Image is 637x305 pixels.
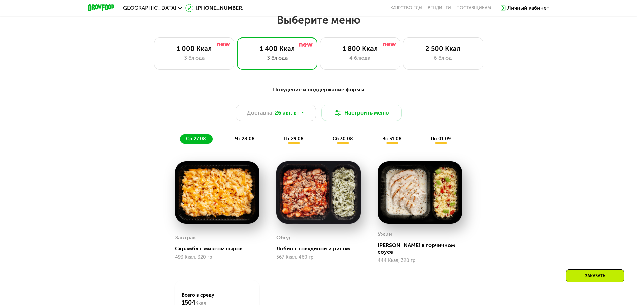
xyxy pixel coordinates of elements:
div: Лобио с говядиной и рисом [276,245,366,252]
div: 1 400 Ккал [244,45,310,53]
span: пн 01.09 [431,136,451,142]
span: 26 авг, вт [275,109,299,117]
div: Обед [276,233,290,243]
span: пт 29.08 [284,136,304,142]
div: 4 блюда [327,54,393,62]
h2: Выберите меню [21,13,616,27]
div: Завтрак [175,233,196,243]
span: Доставка: [247,109,274,117]
span: сб 30.08 [333,136,353,142]
div: Скрэмбл с миксом сыров [175,245,265,252]
div: 6 блюд [410,54,476,62]
div: Личный кабинет [507,4,549,12]
div: Заказать [566,269,624,282]
div: 2 500 Ккал [410,45,476,53]
div: 567 Ккал, 460 гр [276,255,361,260]
span: ср 27.08 [186,136,206,142]
button: Настроить меню [321,105,402,121]
span: чт 28.08 [235,136,255,142]
a: Качество еды [390,5,422,11]
a: Вендинги [428,5,451,11]
div: 3 блюда [244,54,310,62]
a: [PHONE_NUMBER] [185,4,244,12]
div: 1 800 Ккал [327,45,393,53]
div: [PERSON_NAME] в горчичном соусе [378,242,467,255]
div: 3 блюда [161,54,227,62]
div: поставщикам [456,5,491,11]
span: вс 31.08 [382,136,402,142]
div: 493 Ккал, 320 гр [175,255,259,260]
div: Ужин [378,229,392,239]
span: [GEOGRAPHIC_DATA] [121,5,176,11]
div: 1 000 Ккал [161,45,227,53]
div: 444 Ккал, 320 гр [378,258,462,263]
div: Похудение и поддержание формы [121,86,517,94]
